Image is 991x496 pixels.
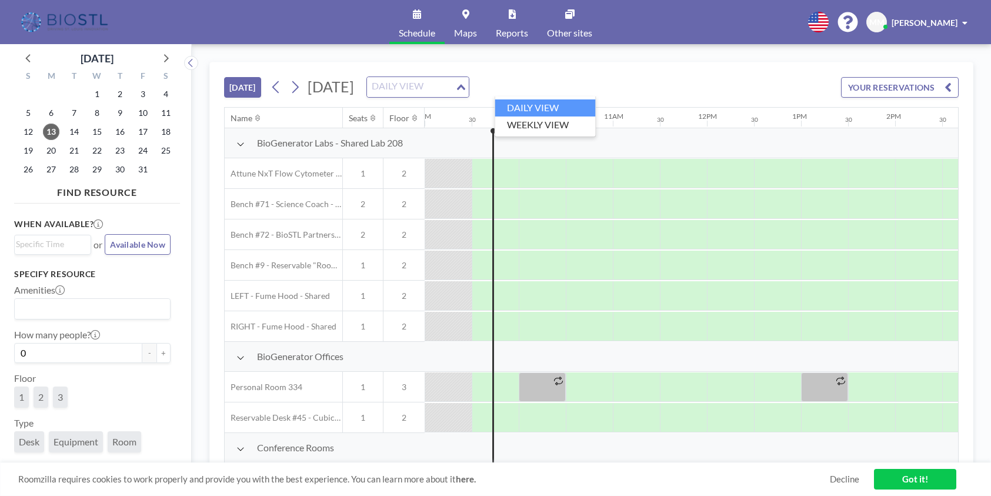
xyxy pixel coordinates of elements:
[225,229,342,240] span: Bench #72 - BioSTL Partnerships & Apprenticeships Bench
[89,105,105,121] span: Wednesday, October 8, 2025
[547,28,592,38] span: Other sites
[343,199,383,209] span: 2
[43,105,59,121] span: Monday, October 6, 2025
[66,142,82,159] span: Tuesday, October 21, 2025
[94,239,102,251] span: or
[112,124,128,140] span: Thursday, October 16, 2025
[156,343,171,363] button: +
[40,69,63,85] div: M
[20,105,36,121] span: Sunday, October 5, 2025
[15,235,91,253] div: Search for option
[343,168,383,179] span: 1
[604,112,623,121] div: 11AM
[15,299,170,319] div: Search for option
[16,238,84,251] input: Search for option
[383,291,425,301] span: 2
[43,161,59,178] span: Monday, October 27, 2025
[231,113,252,124] div: Name
[383,321,425,332] span: 2
[224,77,261,98] button: [DATE]
[58,391,63,402] span: 3
[869,17,885,28] span: MM
[383,382,425,392] span: 3
[257,351,343,362] span: BioGenerator Offices
[257,137,403,149] span: BioGenerator Labs - Shared Lab 208
[845,116,852,124] div: 30
[383,229,425,240] span: 2
[469,116,476,124] div: 30
[343,382,383,392] span: 1
[131,69,154,85] div: F
[135,142,151,159] span: Friday, October 24, 2025
[454,28,477,38] span: Maps
[63,69,86,85] div: T
[112,86,128,102] span: Thursday, October 2, 2025
[81,50,114,66] div: [DATE]
[43,142,59,159] span: Monday, October 20, 2025
[367,77,469,97] div: Search for option
[112,142,128,159] span: Thursday, October 23, 2025
[158,124,174,140] span: Saturday, October 18, 2025
[158,86,174,102] span: Saturday, October 4, 2025
[66,105,82,121] span: Tuesday, October 7, 2025
[17,69,40,85] div: S
[225,412,342,423] span: Reservable Desk #45 - Cubicle Area (Office 206)
[14,417,34,429] label: Type
[698,112,717,121] div: 12PM
[112,161,128,178] span: Thursday, October 30, 2025
[110,239,165,249] span: Available Now
[54,436,98,447] span: Equipment
[343,291,383,301] span: 1
[14,269,171,279] h3: Specify resource
[135,161,151,178] span: Friday, October 31, 2025
[66,161,82,178] span: Tuesday, October 28, 2025
[349,113,368,124] div: Seats
[225,382,302,392] span: Personal Room 334
[142,343,156,363] button: -
[343,412,383,423] span: 1
[257,442,334,454] span: Conference Rooms
[14,462,38,474] label: Name
[874,469,956,490] a: Got it!
[89,124,105,140] span: Wednesday, October 15, 2025
[19,11,112,34] img: organization-logo
[135,105,151,121] span: Friday, October 10, 2025
[135,86,151,102] span: Friday, October 3, 2025
[18,474,830,485] span: Roomzilla requires cookies to work properly and provide you with the best experience. You can lea...
[16,301,164,317] input: Search for option
[399,28,435,38] span: Schedule
[14,329,100,341] label: How many people?
[19,391,24,402] span: 1
[495,99,596,116] li: DAILY VIEW
[108,69,131,85] div: T
[89,161,105,178] span: Wednesday, October 29, 2025
[19,436,39,447] span: Desk
[154,69,177,85] div: S
[158,142,174,159] span: Saturday, October 25, 2025
[20,142,36,159] span: Sunday, October 19, 2025
[841,77,959,98] button: YOUR RESERVATIONS
[830,474,859,485] a: Decline
[105,234,171,255] button: Available Now
[383,168,425,179] span: 2
[383,412,425,423] span: 2
[66,124,82,140] span: Tuesday, October 14, 2025
[43,124,59,140] span: Monday, October 13, 2025
[225,199,342,209] span: Bench #71 - Science Coach - BioSTL Bench
[456,474,476,484] a: here.
[383,199,425,209] span: 2
[14,182,180,198] h4: FIND RESOURCE
[792,112,807,121] div: 1PM
[20,161,36,178] span: Sunday, October 26, 2025
[389,113,409,124] div: Floor
[308,78,354,95] span: [DATE]
[751,116,758,124] div: 30
[657,116,664,124] div: 30
[86,69,109,85] div: W
[20,124,36,140] span: Sunday, October 12, 2025
[225,260,342,271] span: Bench #9 - Reservable "RoomZilla" Bench
[939,116,946,124] div: 30
[225,321,336,332] span: RIGHT - Fume Hood - Shared
[495,116,596,134] li: WEEKLY VIEW
[383,260,425,271] span: 2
